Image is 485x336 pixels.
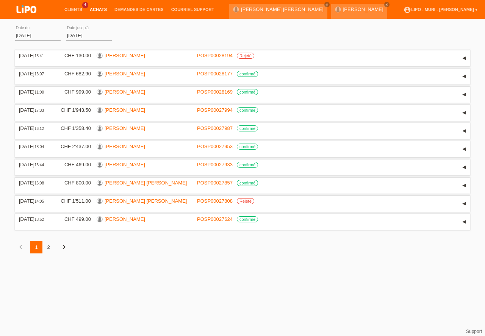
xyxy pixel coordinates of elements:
span: 14:05 [34,199,44,203]
label: confirmé [237,107,258,113]
label: confirmé [237,89,258,95]
a: account_circleLIPO - Muri - [PERSON_NAME] ▾ [400,7,481,12]
label: confirmé [237,125,258,131]
div: étendre/coller [458,198,470,209]
a: POSP00027933 [197,162,233,167]
span: 18:52 [34,217,44,222]
div: CHF 1'943.50 [55,107,91,113]
a: POSP00027953 [197,144,233,149]
a: POSP00027808 [197,198,233,204]
span: 11:00 [34,90,44,94]
a: [PERSON_NAME] [105,107,145,113]
div: CHF 1'358.40 [55,125,91,131]
div: [DATE] [19,125,49,131]
div: étendre/coller [458,216,470,228]
a: close [324,2,330,7]
span: 16:12 [34,127,44,131]
span: 13:44 [34,163,44,167]
a: Courriel Support [167,7,218,12]
label: Rejeté [237,198,254,204]
a: Clients [61,7,86,12]
div: étendre/coller [458,71,470,82]
a: POSP00028177 [197,71,233,77]
a: Support [466,329,482,334]
i: account_circle [404,6,411,14]
a: POSP00027857 [197,180,233,186]
div: [DATE] [19,216,49,222]
a: Demandes de cartes [111,7,167,12]
label: confirmé [237,71,258,77]
span: 17:33 [34,108,44,113]
div: étendre/coller [458,144,470,155]
div: étendre/coller [458,180,470,191]
label: confirmé [237,162,258,168]
div: [DATE] [19,89,49,95]
label: Rejeté [237,53,254,59]
div: [DATE] [19,162,49,167]
div: CHF 469.00 [55,162,91,167]
div: étendre/coller [458,162,470,173]
a: [PERSON_NAME] [105,216,145,222]
a: POSP00028194 [197,53,233,58]
a: close [384,2,390,7]
label: confirmé [237,144,258,150]
i: chevron_left [16,242,25,252]
span: 13:07 [34,72,44,76]
span: 18:04 [34,145,44,149]
span: 16:08 [34,181,44,185]
span: 4 [82,2,88,8]
a: [PERSON_NAME] [PERSON_NAME] [105,180,187,186]
a: [PERSON_NAME] [105,71,145,77]
label: confirmé [237,180,258,186]
i: chevron_right [59,242,69,252]
a: Achats [86,7,111,12]
a: [PERSON_NAME] [105,162,145,167]
a: POSP00027624 [197,216,233,222]
div: [DATE] [19,107,49,113]
span: 15:41 [34,54,44,58]
a: [PERSON_NAME] [105,89,145,95]
div: [DATE] [19,53,49,58]
a: LIPO pay [8,16,45,21]
div: 1 [30,241,42,253]
div: [DATE] [19,144,49,149]
a: [PERSON_NAME] [105,144,145,149]
div: CHF 1'511.00 [55,198,91,204]
div: CHF 2'437.00 [55,144,91,149]
div: étendre/coller [458,53,470,64]
div: étendre/coller [458,89,470,100]
i: close [385,3,389,6]
div: [DATE] [19,198,49,204]
i: close [325,3,329,6]
div: étendre/coller [458,107,470,119]
label: confirmé [237,216,258,222]
a: [PERSON_NAME] [343,6,383,12]
div: CHF 682.90 [55,71,91,77]
div: CHF 999.00 [55,89,91,95]
a: POSP00027987 [197,125,233,131]
div: 2 [42,241,55,253]
div: CHF 130.00 [55,53,91,58]
div: CHF 499.00 [55,216,91,222]
a: POSP00028169 [197,89,233,95]
div: étendre/coller [458,125,470,137]
div: [DATE] [19,71,49,77]
a: [PERSON_NAME] [PERSON_NAME] [241,6,323,12]
a: [PERSON_NAME] [105,53,145,58]
a: POSP00027994 [197,107,233,113]
div: CHF 800.00 [55,180,91,186]
a: [PERSON_NAME] [PERSON_NAME] [105,198,187,204]
div: [DATE] [19,180,49,186]
a: [PERSON_NAME] [105,125,145,131]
